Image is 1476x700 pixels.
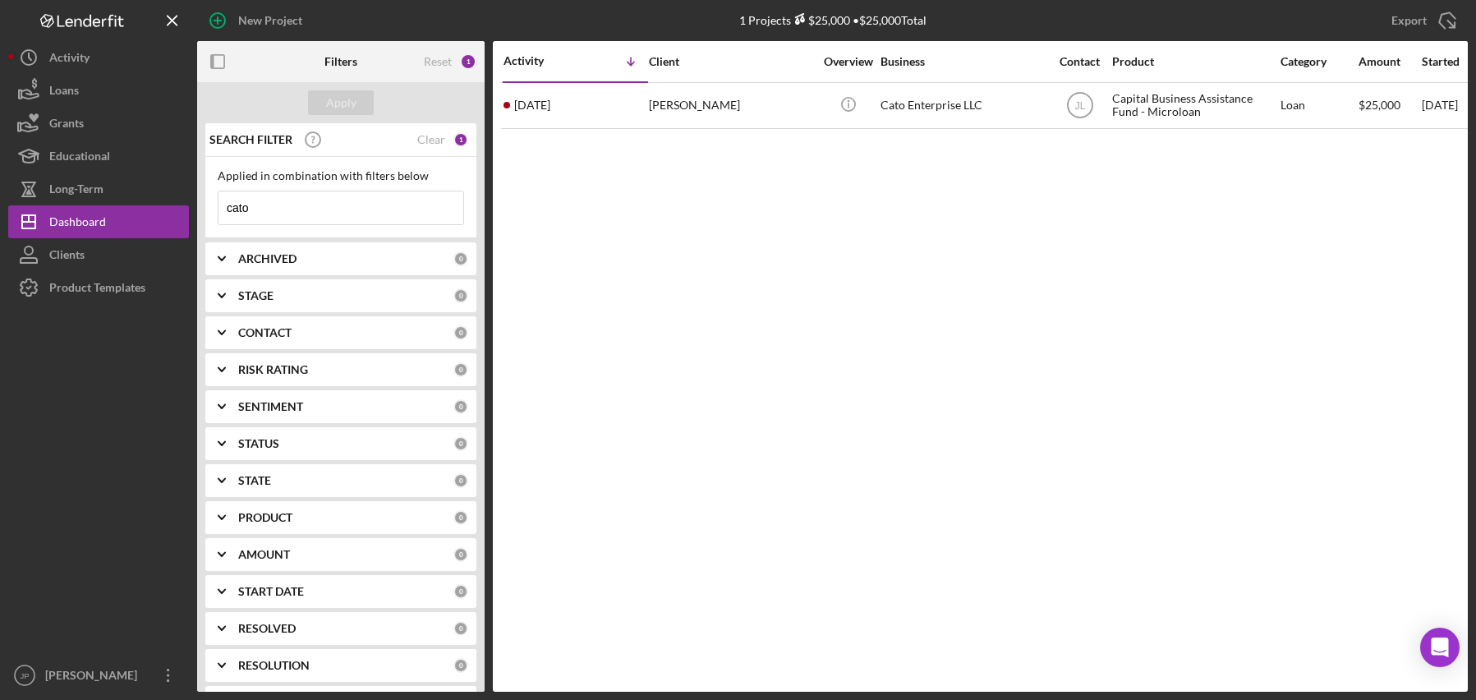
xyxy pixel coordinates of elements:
div: Export [1391,4,1427,37]
div: 0 [453,621,468,636]
div: Amount [1359,55,1420,68]
div: Cato Enterprise LLC [881,84,1045,127]
div: 0 [453,436,468,451]
time: 2025-10-02 20:29 [514,99,550,112]
div: 0 [453,584,468,599]
div: 0 [453,547,468,562]
div: Product Templates [49,271,145,308]
div: Activity [503,54,576,67]
b: STAGE [238,289,274,302]
button: Export [1375,4,1468,37]
div: $25,000 [791,13,850,27]
button: JP[PERSON_NAME] [8,659,189,692]
div: Applied in combination with filters below [218,169,464,182]
div: Educational [49,140,110,177]
div: Apply [326,90,356,115]
b: STATUS [238,437,279,450]
button: Educational [8,140,189,173]
b: AMOUNT [238,548,290,561]
div: 0 [453,362,468,377]
div: Activity [49,41,90,78]
div: Product [1112,55,1276,68]
b: CONTACT [238,326,292,339]
div: Overview [817,55,879,68]
span: $25,000 [1359,98,1400,112]
button: Activity [8,41,189,74]
div: Loan [1281,84,1357,127]
div: Capital Business Assistance Fund - Microloan [1112,84,1276,127]
div: 0 [453,510,468,525]
div: Clear [417,133,445,146]
div: Dashboard [49,205,106,242]
div: Grants [49,107,84,144]
b: STATE [238,474,271,487]
div: 1 [453,132,468,147]
text: JP [20,671,29,680]
div: Clients [49,238,85,275]
div: Loans [49,74,79,111]
div: [PERSON_NAME] [649,84,813,127]
button: Grants [8,107,189,140]
div: Long-Term [49,173,103,210]
div: Reset [424,55,452,68]
button: Long-Term [8,173,189,205]
div: 0 [453,473,468,488]
button: Product Templates [8,271,189,304]
button: Apply [308,90,374,115]
div: Business [881,55,1045,68]
b: RESOLUTION [238,659,310,672]
b: RESOLVED [238,622,296,635]
b: RISK RATING [238,363,308,376]
div: [PERSON_NAME] [41,659,148,696]
div: Open Intercom Messenger [1420,628,1460,667]
div: 0 [453,288,468,303]
div: 1 Projects • $25,000 Total [739,13,927,27]
div: Contact [1049,55,1110,68]
div: 1 [460,53,476,70]
button: Loans [8,74,189,107]
div: 0 [453,325,468,340]
div: Client [649,55,813,68]
div: Category [1281,55,1357,68]
button: Clients [8,238,189,271]
div: 0 [453,251,468,266]
div: 0 [453,399,468,414]
b: Filters [324,55,357,68]
button: Dashboard [8,205,189,238]
b: START DATE [238,585,304,598]
b: SEARCH FILTER [209,133,292,146]
div: New Project [238,4,302,37]
button: New Project [197,4,319,37]
div: 0 [453,658,468,673]
b: PRODUCT [238,511,292,524]
text: JL [1074,100,1085,112]
b: ARCHIVED [238,252,297,265]
b: SENTIMENT [238,400,303,413]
